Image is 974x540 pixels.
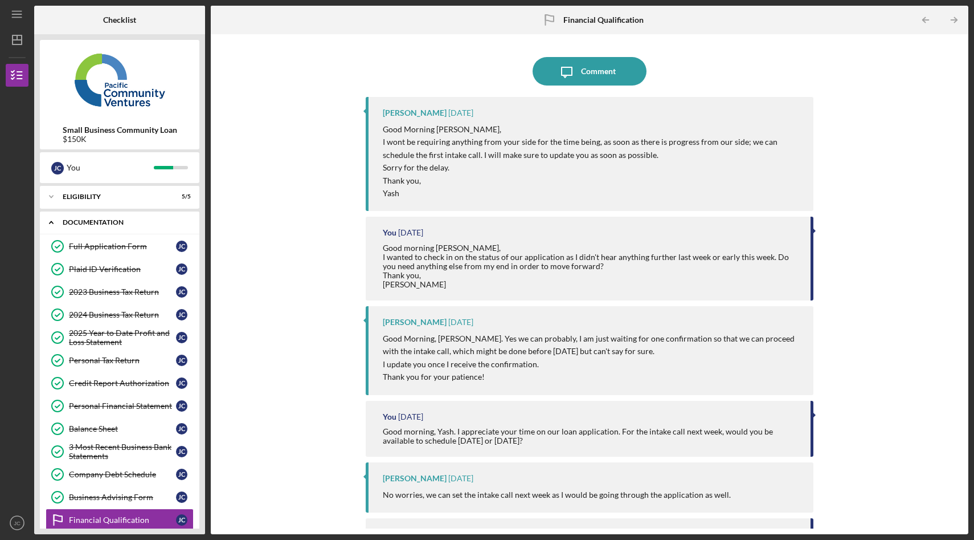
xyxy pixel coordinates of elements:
button: JC [6,511,28,534]
div: J C [176,355,187,366]
img: Product logo [40,46,199,114]
a: 2025 Year to Date Profit and Loss StatementJC [46,326,194,349]
a: Full Application FormJC [46,235,194,258]
div: You [383,412,396,421]
div: J C [51,162,64,174]
div: [PERSON_NAME] [383,318,447,327]
a: Financial QualificationJC [46,509,194,531]
div: J C [176,377,187,389]
div: Personal Financial Statement [69,401,176,411]
div: J C [176,514,187,526]
a: Plaid ID VerificationJC [46,258,194,281]
b: Small Business Community Loan [63,125,177,135]
div: J C [176,469,187,480]
div: Good morning, Yash. I appreciate your time on our loan application. For the intake call next week... [383,427,799,445]
a: Credit Report AuthorizationJC [46,372,194,395]
div: [PERSON_NAME] [383,474,447,483]
b: Financial Qualification [563,15,644,25]
p: Good Morning, [PERSON_NAME]. Yes we can probably, I am just waiting for one confirmation so that ... [383,332,802,384]
p: No worries, we can set the intake call next week as I would be going through the application as w... [383,489,731,501]
a: 3 Most Recent Business Bank StatementsJC [46,440,194,463]
div: Financial Qualification [69,515,176,525]
time: 2025-08-20 17:39 [448,108,473,117]
div: Personal Tax Return [69,356,176,365]
b: Checklist [103,15,136,25]
time: 2025-08-14 15:39 [398,412,423,421]
a: Balance SheetJC [46,417,194,440]
div: Balance Sheet [69,424,176,433]
div: You [383,228,396,237]
div: J C [176,241,187,252]
div: Comment [581,57,616,86]
div: 2025 Year to Date Profit and Loss Statement [69,328,176,347]
div: Credit Report Authorization [69,379,176,388]
time: 2025-08-14 18:40 [448,318,473,327]
div: J C [176,492,187,503]
div: J C [176,446,187,457]
div: J C [176,423,187,435]
div: 2023 Business Tax Return [69,287,176,297]
div: J C [176,309,187,320]
div: $150K [63,135,177,144]
div: 3 Most Recent Business Bank Statements [69,442,176,461]
div: Documentation [63,219,185,226]
div: Eligibility [63,193,162,200]
div: Business Advising Form [69,493,176,502]
div: 5 / 5 [170,193,191,200]
a: Business Advising FormJC [46,486,194,509]
div: J C [176,286,187,298]
p: Good Morning [PERSON_NAME], I wont be requiring anything from your side for the time being, as so... [383,123,802,200]
div: Full Application Form [69,242,176,251]
div: 2024 Business Tax Return [69,310,176,319]
text: JC [14,520,21,526]
a: Personal Tax ReturnJC [46,349,194,372]
div: Company Debt Schedule [69,470,176,479]
div: Good morning [PERSON_NAME], I wanted to check in on the status of our application as I didn't hea... [383,243,799,289]
div: J C [176,332,187,343]
div: You [67,158,154,177]
div: Plaid ID Verification [69,265,176,274]
a: Company Debt ScheduleJC [46,463,194,486]
a: 2023 Business Tax ReturnJC [46,281,194,303]
a: 2024 Business Tax ReturnJC [46,303,194,326]
div: J C [176,400,187,412]
div: J C [176,263,187,275]
div: [PERSON_NAME] [383,108,447,117]
a: Personal Financial StatementJC [46,395,194,417]
button: Comment [533,57,646,86]
time: 2025-08-12 17:44 [448,474,473,483]
time: 2025-08-20 17:10 [398,228,423,237]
